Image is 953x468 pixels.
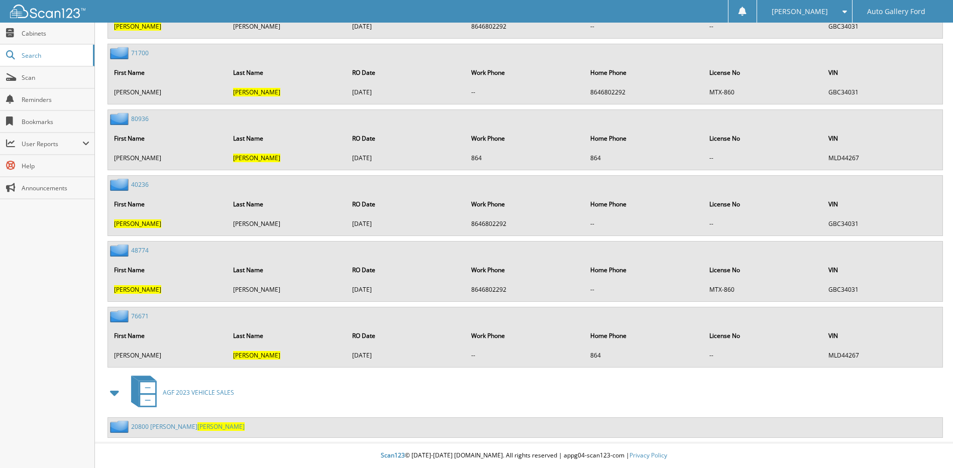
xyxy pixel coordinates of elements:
span: [PERSON_NAME] [233,88,280,96]
span: [PERSON_NAME] [114,22,161,31]
img: scan123-logo-white.svg [10,5,85,18]
span: Announcements [22,184,89,192]
th: First Name [109,325,227,346]
th: License No [704,260,822,280]
a: Privacy Policy [629,451,667,459]
span: User Reports [22,140,82,148]
img: folder2.png [110,420,131,433]
td: [PERSON_NAME] [109,347,227,364]
td: [PERSON_NAME] [228,215,346,232]
th: VIN [823,194,941,214]
img: folder2.png [110,310,131,322]
span: [PERSON_NAME] [233,154,280,162]
td: [PERSON_NAME] [228,281,346,298]
td: 864 [585,347,703,364]
th: RO Date [347,62,465,83]
td: MTX-860 [704,84,822,100]
th: Home Phone [585,325,703,346]
span: [PERSON_NAME] [233,351,280,360]
td: [DATE] [347,215,465,232]
td: [DATE] [347,18,465,35]
td: 8646802292 [466,215,584,232]
a: 80936 [131,114,149,123]
td: -- [704,18,822,35]
span: Scan123 [381,451,405,459]
th: Work Phone [466,128,584,149]
td: [PERSON_NAME] [109,84,227,100]
th: First Name [109,194,227,214]
a: 71700 [131,49,149,57]
td: -- [466,84,584,100]
span: Bookmarks [22,118,89,126]
td: MLD44267 [823,150,941,166]
a: 40236 [131,180,149,189]
td: [DATE] [347,150,465,166]
th: RO Date [347,325,465,346]
th: Home Phone [585,62,703,83]
th: RO Date [347,128,465,149]
td: -- [704,150,822,166]
a: 48774 [131,246,149,255]
span: [PERSON_NAME] [114,285,161,294]
td: -- [585,281,703,298]
th: VIN [823,62,941,83]
td: [DATE] [347,281,465,298]
span: Auto Gallery Ford [867,9,925,15]
th: License No [704,194,822,214]
span: Scan [22,73,89,82]
th: Work Phone [466,194,584,214]
th: VIN [823,325,941,346]
span: [PERSON_NAME] [772,9,828,15]
td: MTX-860 [704,281,822,298]
td: GBC34031 [823,84,941,100]
th: RO Date [347,260,465,280]
th: First Name [109,62,227,83]
span: [PERSON_NAME] [114,219,161,228]
th: Last Name [228,325,346,346]
td: -- [704,215,822,232]
th: Home Phone [585,194,703,214]
th: VIN [823,128,941,149]
span: AGF 2023 VEHICLE SALES [163,388,234,397]
th: RO Date [347,194,465,214]
img: folder2.png [110,244,131,257]
th: Work Phone [466,325,584,346]
span: [PERSON_NAME] [197,422,245,431]
td: -- [466,347,584,364]
td: 8646802292 [466,281,584,298]
td: -- [704,347,822,364]
th: Last Name [228,194,346,214]
td: 8646802292 [466,18,584,35]
th: License No [704,325,822,346]
td: MLD44267 [823,347,941,364]
th: First Name [109,128,227,149]
span: Reminders [22,95,89,104]
span: Search [22,51,88,60]
td: -- [585,215,703,232]
img: folder2.png [110,178,131,191]
a: 76671 [131,312,149,320]
img: folder2.png [110,47,131,59]
th: Work Phone [466,62,584,83]
td: 864 [585,150,703,166]
span: Help [22,162,89,170]
td: [PERSON_NAME] [109,150,227,166]
th: Last Name [228,128,346,149]
th: Last Name [228,260,346,280]
td: GBC34031 [823,18,941,35]
td: [DATE] [347,84,465,100]
td: 864 [466,150,584,166]
th: First Name [109,260,227,280]
th: License No [704,62,822,83]
th: License No [704,128,822,149]
th: Last Name [228,62,346,83]
iframe: Chat Widget [903,420,953,468]
a: AGF 2023 VEHICLE SALES [125,373,234,412]
span: Cabinets [22,29,89,38]
td: [PERSON_NAME] [228,18,346,35]
a: 20800 [PERSON_NAME][PERSON_NAME] [131,422,245,431]
img: folder2.png [110,112,131,125]
th: VIN [823,260,941,280]
td: GBC34031 [823,215,941,232]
